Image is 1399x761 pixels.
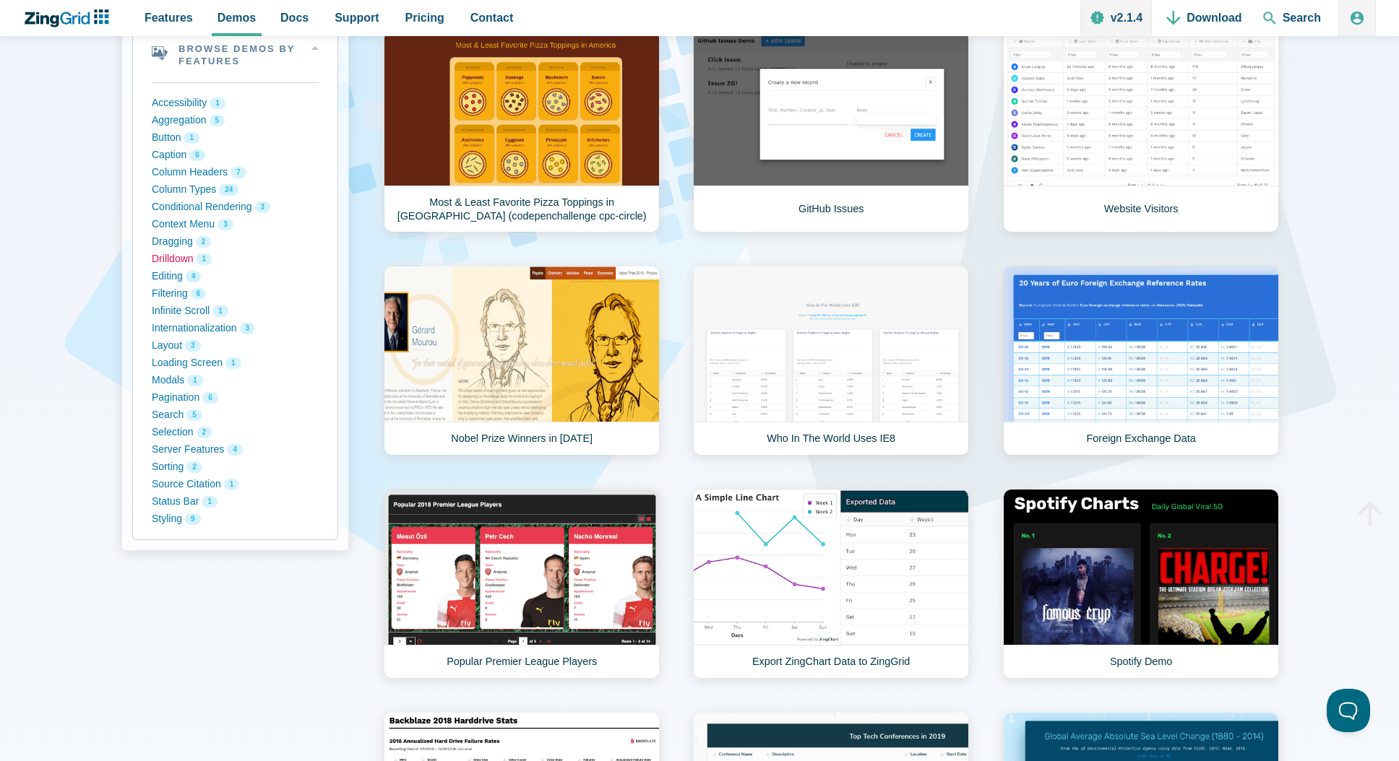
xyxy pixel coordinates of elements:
button: Internationalization 3 [152,320,319,337]
button: Conditional Rendering 3 [152,199,319,216]
span: Features [145,8,193,27]
span: Docs [280,8,309,27]
button: Layout 3 [152,337,319,355]
a: ZingChart Logo. Click to return to the homepage [23,9,116,27]
button: Styling 9 [152,510,319,528]
button: Button 1 [152,129,319,147]
a: Nobel Prize Winners in [DATE] [384,266,660,456]
span: Contact [470,8,514,27]
button: Column Headers 7 [152,164,319,181]
button: Selection 2 [152,424,319,441]
button: Context Menu 3 [152,216,319,233]
a: Who In The World Uses IE8 [693,266,969,456]
button: Status Bar 1 [152,493,319,510]
button: Source Citation 1 [152,476,319,493]
a: Website Visitors [1003,30,1279,232]
button: Server Features 4 [152,441,319,458]
button: Drilldown 1 [152,251,319,268]
button: Search 5 [152,406,319,424]
button: Aggregation 5 [152,112,319,129]
a: Spotify Demo [1003,489,1279,679]
button: Column Types 24 [152,181,319,199]
span: Support [335,8,379,27]
span: Pricing [405,8,444,27]
button: Caption 6 [152,147,319,164]
button: Modals 1 [152,372,319,389]
button: Pagination 6 [152,389,319,406]
button: Editing 4 [152,268,319,285]
span: Demos [218,8,256,27]
a: Popular Premier League Players [384,489,660,679]
button: Filtering 6 [152,285,319,303]
a: Most & Least Favorite Pizza Toppings in [GEOGRAPHIC_DATA] (codepenchallenge cpc-circle) [384,30,660,232]
button: Sorting 2 [152,458,319,476]
summary: Browse Demos By Features [133,25,337,82]
iframe: Toggle Customer Support [1327,689,1370,732]
a: GitHub Issues [693,30,969,232]
button: Dragging 2 [152,233,319,251]
button: Infinite Scroll 1 [152,303,319,320]
a: Export ZingChart Data to ZingGrid [693,489,969,679]
button: Loading Screen 1 [152,355,319,372]
button: Accessibility 1 [152,95,319,112]
a: Foreign Exchange Data [1003,266,1279,456]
